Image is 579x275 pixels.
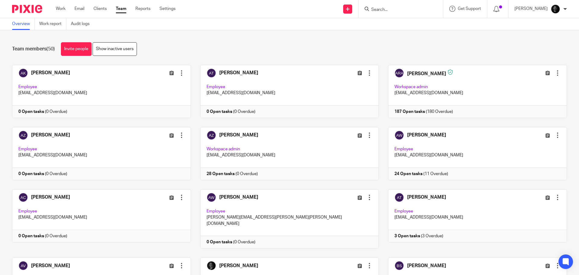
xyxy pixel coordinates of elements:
[514,6,548,12] p: [PERSON_NAME]
[458,7,481,11] span: Get Support
[12,5,42,13] img: Pixie
[12,18,35,30] a: Overview
[93,42,137,56] a: Show inactive users
[135,6,150,12] a: Reports
[160,6,176,12] a: Settings
[371,7,425,13] input: Search
[116,6,126,12] a: Team
[74,6,84,12] a: Email
[12,46,55,52] h1: Team members
[46,46,55,51] span: (50)
[93,6,107,12] a: Clients
[39,18,66,30] a: Work report
[551,4,560,14] img: Chris.jpg
[71,18,94,30] a: Audit logs
[56,6,65,12] a: Work
[61,42,92,56] a: Invite people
